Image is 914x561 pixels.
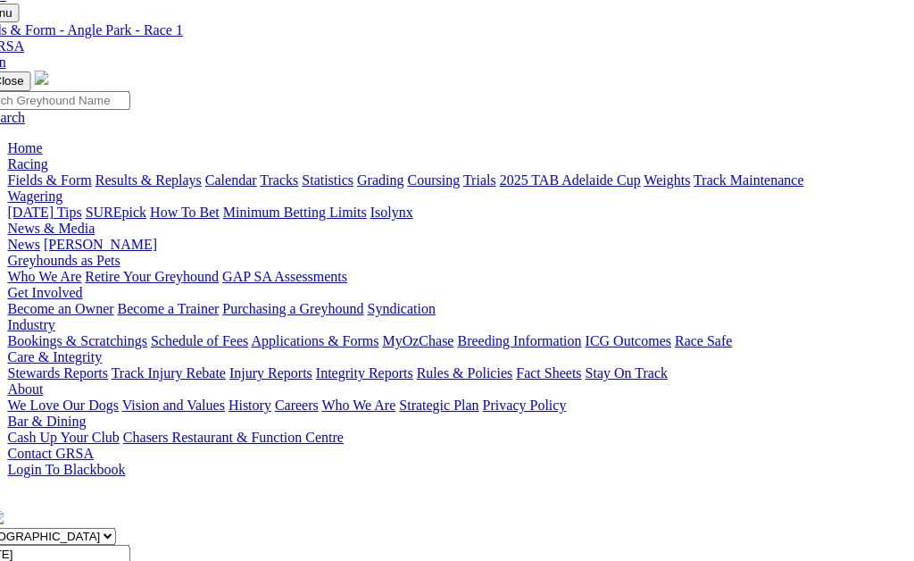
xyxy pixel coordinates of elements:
[644,172,691,188] a: Weights
[8,285,83,300] a: Get Involved
[8,269,872,285] div: Greyhounds as Pets
[417,365,513,381] a: Rules & Policies
[96,172,202,188] a: Results & Replays
[8,446,94,461] a: Contact GRSA
[400,398,479,413] a: Strategic Plan
[229,365,312,381] a: Injury Reports
[458,333,582,348] a: Breeding Information
[44,237,157,252] a: [PERSON_NAME]
[8,333,147,348] a: Bookings & Scratchings
[205,172,257,188] a: Calendar
[694,172,804,188] a: Track Maintenance
[358,172,404,188] a: Grading
[8,205,82,220] a: [DATE] Tips
[8,172,92,188] a: Fields & Form
[586,365,668,381] a: Stay On Track
[316,365,413,381] a: Integrity Reports
[8,414,87,429] a: Bar & Dining
[8,301,114,316] a: Become an Owner
[8,205,872,221] div: Wagering
[370,205,413,220] a: Isolynx
[112,365,226,381] a: Track Injury Rebate
[8,140,43,155] a: Home
[261,172,299,188] a: Tracks
[8,156,48,172] a: Racing
[8,333,872,349] div: Industry
[368,301,436,316] a: Syndication
[8,430,120,445] a: Cash Up Your Club
[8,365,108,381] a: Stewards Reports
[8,172,872,188] div: Racing
[8,221,96,236] a: News & Media
[463,172,496,188] a: Trials
[122,398,225,413] a: Vision and Values
[675,333,732,348] a: Race Safe
[8,253,120,268] a: Greyhounds as Pets
[8,269,82,284] a: Who We Are
[8,237,40,252] a: News
[123,430,344,445] a: Chasers Restaurant & Function Centre
[223,301,364,316] a: Purchasing a Greyhound
[303,172,354,188] a: Statistics
[8,301,872,317] div: Get Involved
[8,462,126,477] a: Login To Blackbook
[322,398,396,413] a: Who We Are
[586,333,671,348] a: ICG Outcomes
[223,205,367,220] a: Minimum Betting Limits
[517,365,582,381] a: Fact Sheets
[8,188,63,204] a: Wagering
[8,365,872,381] div: Care & Integrity
[8,398,872,414] div: About
[275,398,319,413] a: Careers
[118,301,220,316] a: Become a Trainer
[483,398,567,413] a: Privacy Policy
[86,205,146,220] a: SUREpick
[383,333,454,348] a: MyOzChase
[35,71,49,85] img: logo-grsa-white.png
[8,349,103,364] a: Care & Integrity
[86,269,220,284] a: Retire Your Greyhound
[151,333,248,348] a: Schedule of Fees
[151,205,220,220] a: How To Bet
[8,381,44,397] a: About
[408,172,461,188] a: Coursing
[228,398,271,413] a: History
[8,317,55,332] a: Industry
[500,172,641,188] a: 2025 TAB Adelaide Cup
[8,398,119,413] a: We Love Our Dogs
[223,269,348,284] a: GAP SA Assessments
[8,237,872,253] div: News & Media
[8,430,872,446] div: Bar & Dining
[252,333,379,348] a: Applications & Forms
